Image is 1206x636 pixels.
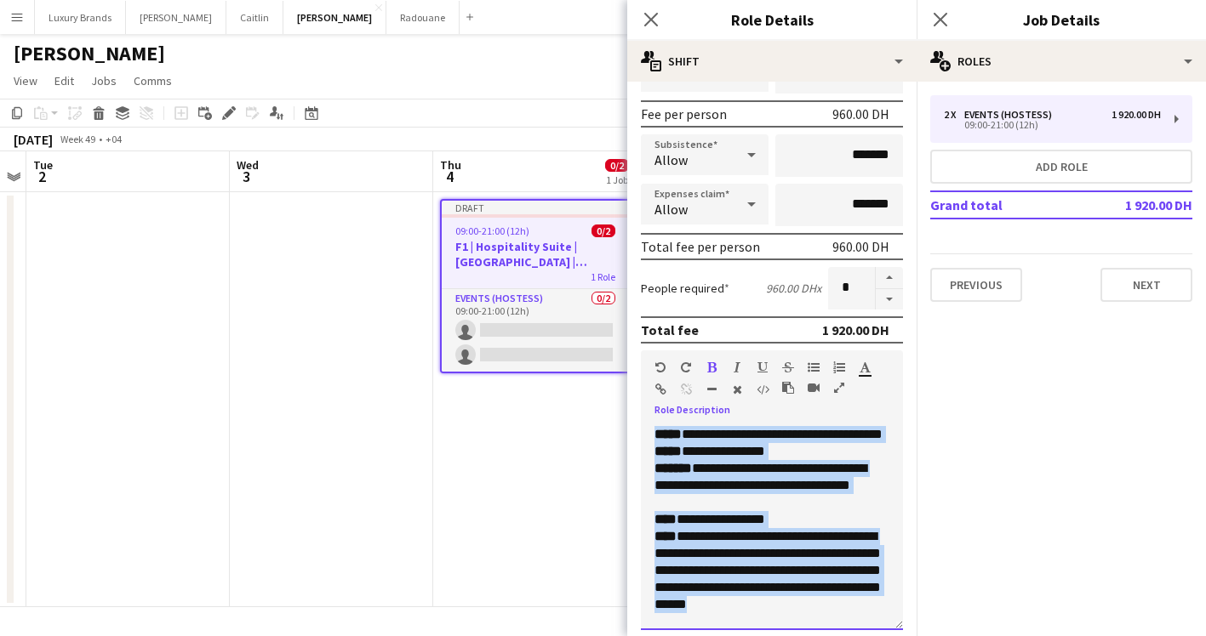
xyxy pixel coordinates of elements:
[757,383,769,396] button: HTML Code
[91,73,117,88] span: Jobs
[84,70,123,92] a: Jobs
[127,70,179,92] a: Comms
[832,238,889,255] div: 960.00 DH
[386,1,460,34] button: Radouane
[641,238,760,255] div: Total fee per person
[641,321,699,338] div: Total fee
[14,41,165,66] h1: [PERSON_NAME]
[234,167,259,186] span: 3
[808,381,820,395] button: Insert video
[782,361,794,374] button: Strikethrough
[440,157,461,173] span: Thu
[808,361,820,374] button: Unordered List
[706,361,717,374] button: Bold
[440,199,631,373] app-job-card: Draft09:00-21:00 (12h)0/2F1 | Hospitality Suite | [GEOGRAPHIC_DATA] | [DATE]-[DATE]1 RoleEvents (...
[876,289,903,310] button: Decrease
[944,109,964,121] div: 2 x
[605,159,629,172] span: 0/2
[1112,109,1161,121] div: 1 920.00 DH
[48,70,81,92] a: Edit
[944,121,1161,129] div: 09:00-21:00 (12h)
[106,133,122,145] div: +04
[654,151,688,168] span: Allow
[54,73,74,88] span: Edit
[126,1,226,34] button: [PERSON_NAME]
[917,9,1206,31] h3: Job Details
[833,381,845,395] button: Fullscreen
[833,361,845,374] button: Ordered List
[226,1,283,34] button: Caitlin
[442,239,629,270] h3: F1 | Hospitality Suite | [GEOGRAPHIC_DATA] | [DATE]-[DATE]
[237,157,259,173] span: Wed
[437,167,461,186] span: 4
[14,131,53,148] div: [DATE]
[1085,191,1192,219] td: 1 920.00 DH
[876,267,903,289] button: Increase
[930,150,1192,184] button: Add role
[33,157,53,173] span: Tue
[627,9,917,31] h3: Role Details
[14,73,37,88] span: View
[283,1,386,34] button: [PERSON_NAME]
[654,383,666,396] button: Insert Link
[442,289,629,372] app-card-role: Events (Hostess)0/209:00-21:00 (12h)
[917,41,1206,82] div: Roles
[442,201,629,214] div: Draft
[56,133,99,145] span: Week 49
[822,321,889,338] div: 1 920.00 DH
[782,381,794,395] button: Paste as plain text
[35,1,126,34] button: Luxury Brands
[859,361,871,374] button: Text Color
[627,41,917,82] div: Shift
[592,224,615,237] span: 0/2
[641,105,727,122] div: Fee per person
[930,268,1022,302] button: Previous
[31,167,53,186] span: 2
[7,70,44,92] a: View
[706,383,717,396] button: Horizontal Line
[455,224,529,237] span: 09:00-21:00 (12h)
[641,281,729,296] label: People required
[1100,268,1192,302] button: Next
[134,73,172,88] span: Comms
[591,270,615,283] span: 1 Role
[930,191,1085,219] td: Grand total
[731,383,743,396] button: Clear Formatting
[654,201,688,218] span: Allow
[731,361,743,374] button: Italic
[964,109,1059,121] div: Events (Hostess)
[757,361,769,374] button: Underline
[606,173,628,186] div: 1 Job
[654,361,666,374] button: Undo
[680,361,692,374] button: Redo
[832,105,889,122] div: 960.00 DH
[766,281,821,296] div: 960.00 DH x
